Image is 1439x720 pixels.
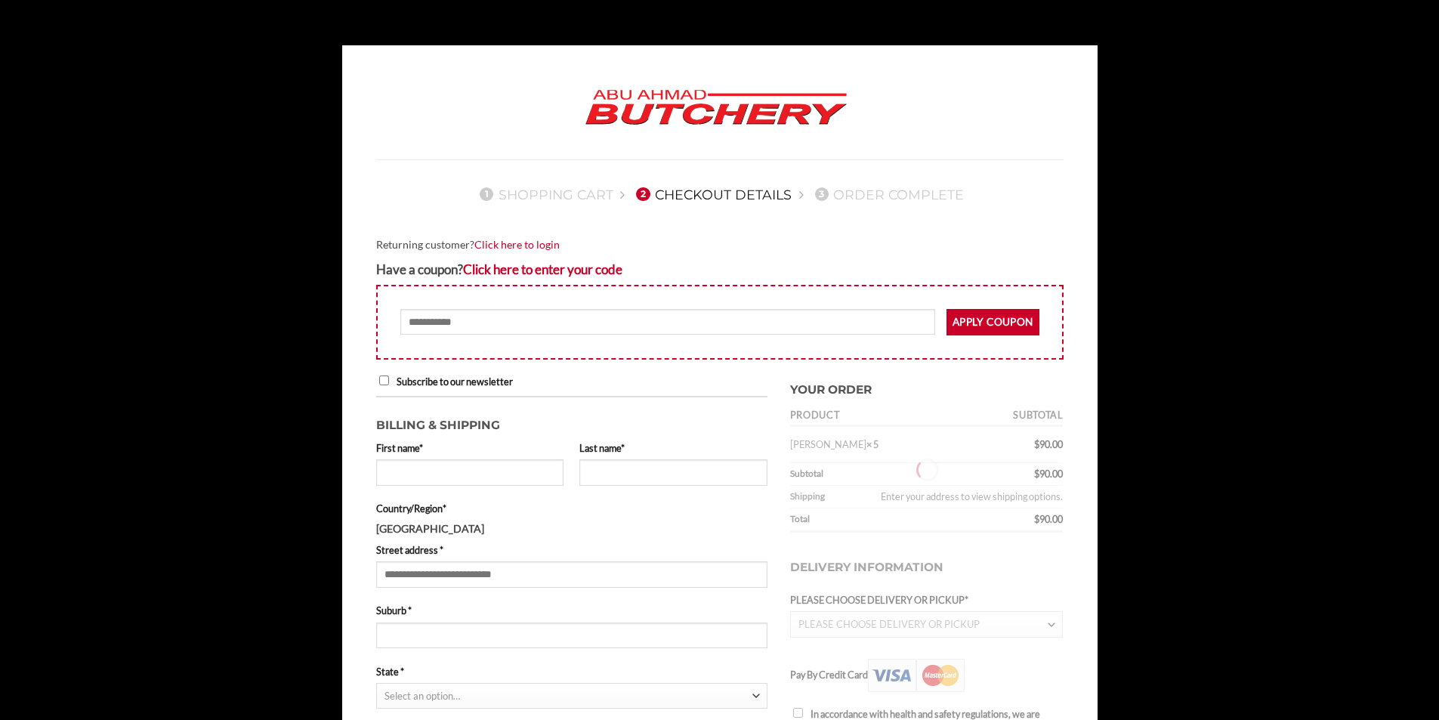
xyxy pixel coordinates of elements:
[573,79,860,137] img: Abu Ahmad Butchery
[376,542,767,558] label: Street address
[631,187,792,202] a: 2Checkout details
[480,187,493,201] span: 1
[397,375,513,388] span: Subscribe to our newsletter
[376,440,564,456] label: First name
[579,440,767,456] label: Last name
[798,618,980,630] span: PLEASE CHOOSE DELIVERY OR PICKUP
[463,261,622,277] a: Enter your coupon code
[376,603,767,618] label: Suburb
[384,690,460,702] span: Select an option…
[790,373,1064,400] h3: Your order
[475,187,613,202] a: 1Shopping Cart
[790,543,1064,592] h3: Delivery Information
[376,664,767,679] label: State
[376,236,1064,254] div: Returning customer?
[376,683,767,709] span: State
[790,592,1064,607] label: PLEASE CHOOSE DELIVERY OR PICKUP
[376,522,484,535] strong: [GEOGRAPHIC_DATA]
[376,409,767,435] h3: Billing & Shipping
[636,187,650,201] span: 2
[946,309,1039,335] button: Apply coupon
[376,175,1064,214] nav: Checkout steps
[379,375,389,385] input: Subscribe to our newsletter
[376,501,767,516] label: Country/Region
[376,259,1064,280] div: Have a coupon?
[474,238,560,251] a: Click here to login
